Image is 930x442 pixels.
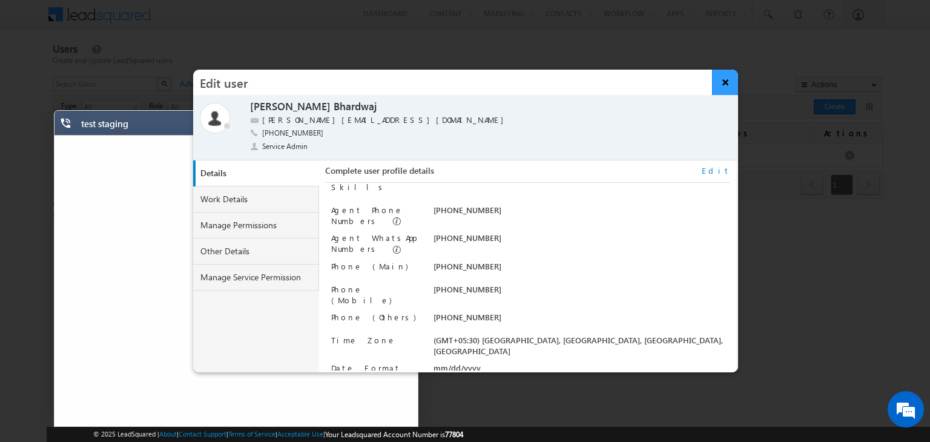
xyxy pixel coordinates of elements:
span: 77804 [445,430,463,439]
span: Your Leadsquared Account Number is [325,430,463,439]
div: (GMT+05:30) [GEOGRAPHIC_DATA], [GEOGRAPHIC_DATA], [GEOGRAPHIC_DATA], [GEOGRAPHIC_DATA] [434,335,730,357]
textarea: Type your message and hit 'Enter' [16,112,221,337]
a: Acceptable Use [277,430,323,438]
span: [PHONE_NUMBER] [262,128,323,140]
div: mm/dd/yyyy [434,363,730,380]
label: Agent Phone Numbers [331,205,403,226]
a: Contact Support [179,430,226,438]
img: d_60004797649_company_0_60004797649 [21,64,51,79]
div: [PHONE_NUMBER] [434,284,730,301]
a: Other Details [193,239,319,265]
label: Phone (Others) [331,312,416,322]
a: Work Details [193,186,319,213]
div: [PHONE_NUMBER] [434,261,730,278]
a: Manage Permissions [193,213,319,239]
a: Terms of Service [228,430,275,438]
a: Details [196,160,322,186]
div: [PHONE_NUMBER] [434,233,730,249]
label: Bhardwaj [334,100,377,114]
a: About [159,430,177,438]
label: Date Format [331,363,401,373]
div: [PHONE_NUMBER] [434,205,730,222]
span: Service Admin [262,141,309,152]
div: [PHONE_NUMBER] [434,312,730,329]
label: [PERSON_NAME] [250,100,331,114]
label: [PERSON_NAME][EMAIL_ADDRESS][DOMAIN_NAME] [262,114,510,126]
label: Agent WhatsApp Numbers [331,233,416,254]
div: Chat with us now [63,64,203,79]
div: Minimize live chat window [199,6,228,35]
label: Phone (Main) [331,261,408,271]
span: © 2025 LeadSquared | | | | | [93,429,463,440]
label: Time Zone [331,335,396,345]
label: Skills [331,182,387,192]
em: Start Chat [165,348,220,364]
a: Edit [702,165,730,176]
label: Phone (Mobile) [331,284,392,305]
button: × [712,70,738,95]
a: Manage Service Permission [193,265,319,291]
div: test staging [81,118,363,135]
div: Complete user profile details [325,165,730,183]
h3: Edit user [193,70,712,95]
